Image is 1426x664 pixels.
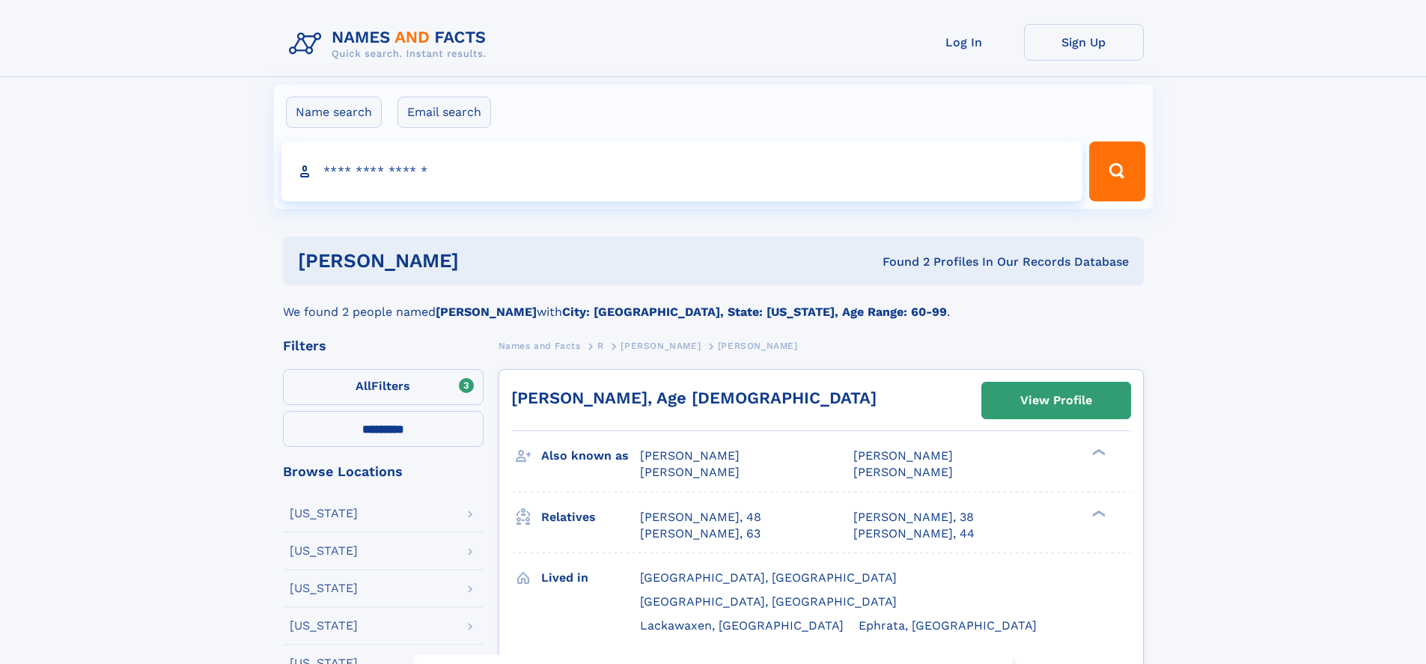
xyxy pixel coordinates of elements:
span: [PERSON_NAME] [853,465,953,479]
a: [PERSON_NAME] [621,336,701,355]
label: Filters [283,369,484,405]
div: ❯ [1088,448,1106,457]
a: [PERSON_NAME], Age [DEMOGRAPHIC_DATA] [511,389,877,407]
a: [PERSON_NAME], 48 [640,509,761,526]
div: Found 2 Profiles In Our Records Database [671,254,1129,270]
a: [PERSON_NAME], 63 [640,526,761,542]
span: [PERSON_NAME] [640,448,740,463]
div: [US_STATE] [290,620,358,632]
span: [GEOGRAPHIC_DATA], [GEOGRAPHIC_DATA] [640,594,897,609]
a: [PERSON_NAME], 38 [853,509,974,526]
div: We found 2 people named with . [283,285,1144,321]
b: [PERSON_NAME] [436,305,537,319]
span: Ephrata, [GEOGRAPHIC_DATA] [859,618,1037,633]
img: Logo Names and Facts [283,24,499,64]
span: [PERSON_NAME] [853,448,953,463]
button: Search Button [1089,141,1145,201]
b: City: [GEOGRAPHIC_DATA], State: [US_STATE], Age Range: 60-99 [562,305,947,319]
span: [PERSON_NAME] [718,341,798,351]
h3: Lived in [541,565,640,591]
label: Email search [397,97,491,128]
div: [US_STATE] [290,582,358,594]
span: [PERSON_NAME] [621,341,701,351]
h3: Relatives [541,505,640,530]
label: Name search [286,97,382,128]
h1: [PERSON_NAME] [298,252,671,270]
span: R [597,341,604,351]
a: Log In [904,24,1024,61]
div: [US_STATE] [290,545,358,557]
input: search input [281,141,1083,201]
a: Names and Facts [499,336,581,355]
span: [PERSON_NAME] [640,465,740,479]
a: [PERSON_NAME], 44 [853,526,975,542]
span: All [356,379,371,393]
h3: Also known as [541,443,640,469]
a: Sign Up [1024,24,1144,61]
div: Browse Locations [283,465,484,478]
div: [US_STATE] [290,508,358,520]
div: View Profile [1020,383,1092,418]
div: Filters [283,339,484,353]
a: View Profile [982,383,1130,418]
span: [GEOGRAPHIC_DATA], [GEOGRAPHIC_DATA] [640,570,897,585]
a: R [597,336,604,355]
div: ❯ [1088,508,1106,518]
span: Lackawaxen, [GEOGRAPHIC_DATA] [640,618,844,633]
